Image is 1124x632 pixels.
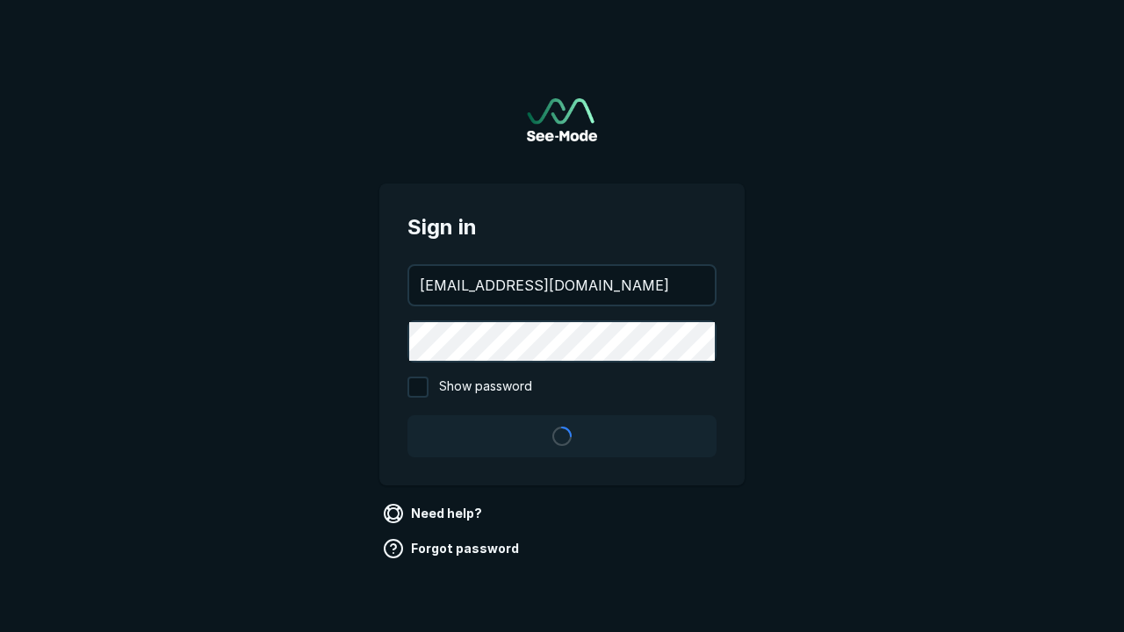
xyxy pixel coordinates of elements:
span: Sign in [407,212,717,243]
img: See-Mode Logo [527,98,597,141]
input: your@email.com [409,266,715,305]
span: Show password [439,377,532,398]
a: Go to sign in [527,98,597,141]
a: Need help? [379,499,489,528]
a: Forgot password [379,535,526,563]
